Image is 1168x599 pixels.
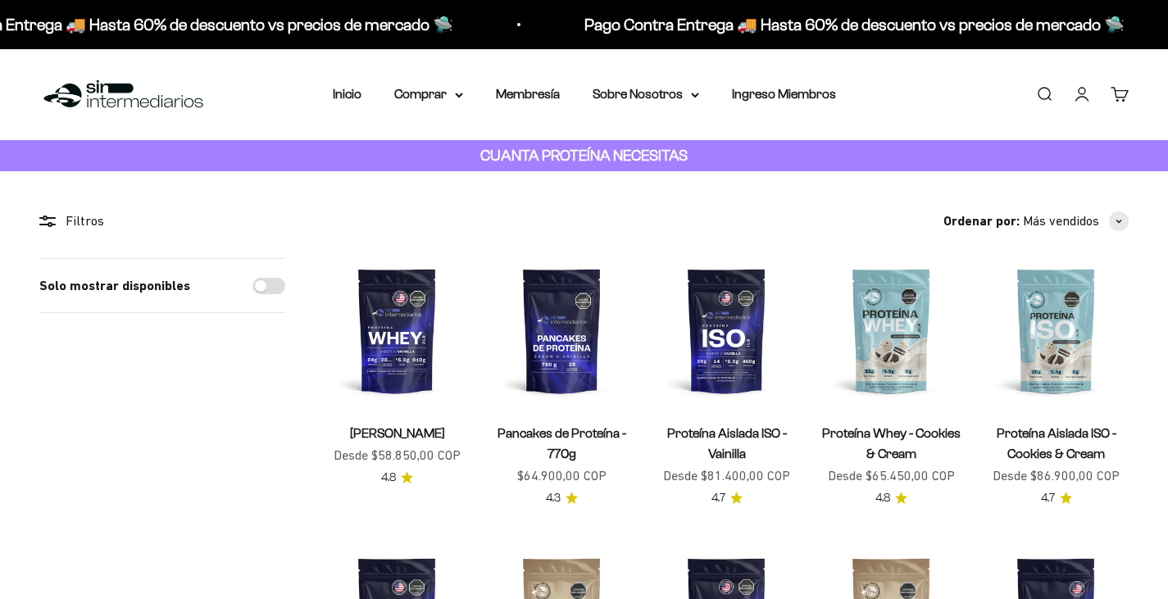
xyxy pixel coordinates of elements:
[546,489,561,507] span: 4.3
[875,489,907,507] a: 4.84.8 de 5.0 estrellas
[828,465,955,487] sale-price: Desde $65.450,00 COP
[1023,211,1099,232] span: Más vendidos
[381,469,396,487] span: 4.8
[1041,489,1055,507] span: 4.7
[480,147,688,164] strong: CUANTA PROTEÍNA NECESITAS
[381,469,413,487] a: 4.84.8 de 5.0 estrellas
[663,465,790,487] sale-price: Desde $81.400,00 COP
[496,87,560,101] a: Membresía
[943,211,1020,232] span: Ordenar por:
[875,489,890,507] span: 4.8
[997,426,1116,461] a: Proteína Aislada ISO - Cookies & Cream
[583,11,1123,38] p: Pago Contra Entrega 🚚 Hasta 60% de descuento vs precios de mercado 🛸
[711,489,725,507] span: 4.7
[350,426,445,440] a: [PERSON_NAME]
[667,426,787,461] a: Proteína Aislada ISO - Vainilla
[334,445,461,466] sale-price: Desde $58.850,00 COP
[1041,489,1072,507] a: 4.74.7 de 5.0 estrellas
[498,426,626,461] a: Pancakes de Proteína - 770g
[1023,211,1129,232] button: Más vendidos
[517,465,607,487] sale-price: $64.900,00 COP
[593,84,699,105] summary: Sobre Nosotros
[39,275,190,297] label: Solo mostrar disponibles
[394,84,463,105] summary: Comprar
[993,465,1120,487] sale-price: Desde $86.900,00 COP
[711,489,743,507] a: 4.74.7 de 5.0 estrellas
[333,87,361,101] a: Inicio
[732,87,836,101] a: Ingreso Miembros
[546,489,578,507] a: 4.34.3 de 5.0 estrellas
[39,211,285,232] div: Filtros
[822,426,961,461] a: Proteína Whey - Cookies & Cream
